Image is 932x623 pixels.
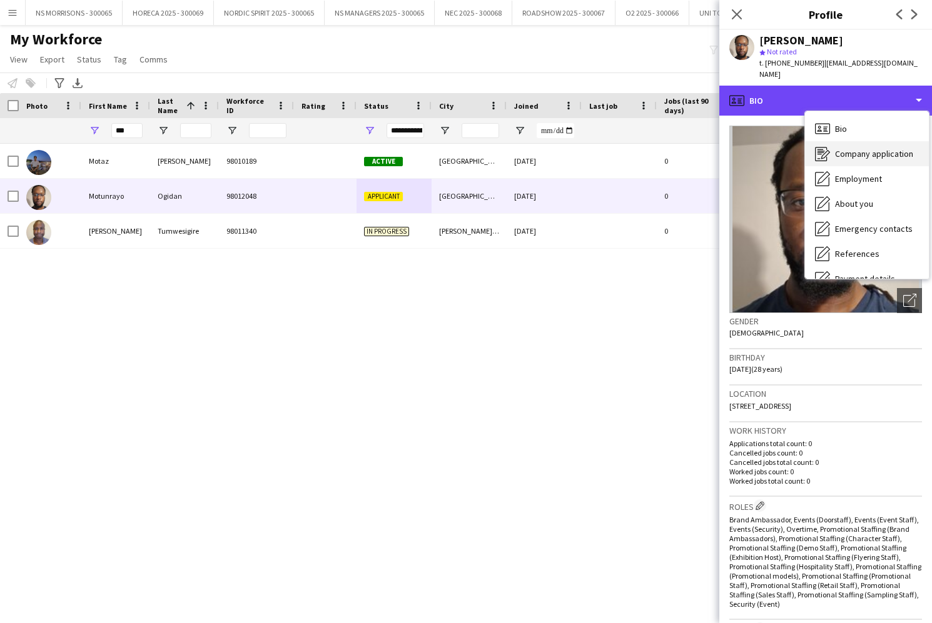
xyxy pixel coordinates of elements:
span: Payment details [835,273,895,284]
div: Motaz [81,144,150,178]
button: Open Filter Menu [514,125,525,136]
p: Cancelled jobs total count: 0 [729,457,922,467]
div: 98011340 [219,214,294,248]
span: Photo [26,101,48,111]
h3: Location [729,388,922,399]
a: Tag [109,51,132,67]
span: Bio [835,123,847,134]
span: Tag [114,54,127,65]
app-action-btn: Advanced filters [52,76,67,91]
div: [PERSON_NAME] [759,35,843,46]
span: Last Name [158,96,181,115]
span: Rating [301,101,325,111]
div: Tumwesigire [150,214,219,248]
a: Comms [134,51,173,67]
input: City Filter Input [462,123,499,138]
span: First Name [89,101,127,111]
button: HORECA 2025 - 300069 [123,1,214,25]
span: Not rated [767,47,797,56]
span: Last job [589,101,617,111]
app-action-btn: Export XLSX [70,76,85,91]
button: NEC 2025 - 300068 [435,1,512,25]
span: Joined [514,101,539,111]
div: 0 [657,214,738,248]
span: Applicant [364,192,403,201]
span: About you [835,198,873,209]
span: Emergency contacts [835,223,913,234]
p: Worked jobs total count: 0 [729,476,922,486]
div: Employment [805,166,929,191]
h3: Gender [729,316,922,327]
p: Cancelled jobs count: 0 [729,448,922,457]
span: References [835,248,879,259]
button: UNI TOUR - 300067 [689,1,769,25]
img: Crew avatar or photo [729,126,922,313]
div: Bio [805,116,929,141]
div: 98010189 [219,144,294,178]
span: Export [40,54,64,65]
div: Open photos pop-in [897,288,922,313]
span: Employment [835,173,882,184]
div: 0 [657,144,738,178]
div: Company application [805,141,929,166]
button: NORDIC SPIRIT 2025 - 300065 [214,1,325,25]
div: Bio [719,86,932,116]
span: Status [77,54,101,65]
h3: Profile [719,6,932,22]
span: City [439,101,453,111]
button: Open Filter Menu [89,125,100,136]
button: Open Filter Menu [439,125,450,136]
a: Status [72,51,106,67]
p: Applications total count: 0 [729,439,922,448]
img: Timothy Tabaaro Tumwesigire [26,220,51,245]
span: View [10,54,28,65]
div: [GEOGRAPHIC_DATA] [432,179,507,213]
input: Last Name Filter Input [180,123,211,138]
input: First Name Filter Input [111,123,143,138]
span: In progress [364,227,409,236]
input: Workforce ID Filter Input [249,123,286,138]
span: Workforce ID [226,96,271,115]
div: About you [805,191,929,216]
div: [PERSON_NAME] [81,214,150,248]
span: Company application [835,148,913,159]
div: [GEOGRAPHIC_DATA] [432,144,507,178]
span: [DEMOGRAPHIC_DATA] [729,328,804,337]
div: [DATE] [507,179,582,213]
div: [DATE] [507,144,582,178]
div: 98012048 [219,179,294,213]
img: Motaz Ahmed [26,150,51,175]
button: Open Filter Menu [226,125,238,136]
div: Motunrayo [81,179,150,213]
span: Brand Ambassador, Events (Doorstaff), Events (Event Staff), Events (Security), Overtime, Promotio... [729,515,921,609]
span: [DATE] (28 years) [729,364,783,374]
span: Jobs (last 90 days) [664,96,716,115]
a: View [5,51,33,67]
img: Motunrayo Ogidan [26,185,51,210]
h3: Work history [729,425,922,436]
span: Comms [139,54,168,65]
div: 0 [657,179,738,213]
button: NS MANAGERS 2025 - 300065 [325,1,435,25]
div: Payment details [805,266,929,291]
span: Active [364,157,403,166]
a: Export [35,51,69,67]
span: Status [364,101,388,111]
button: ROADSHOW 2025 - 300067 [512,1,615,25]
span: My Workforce [10,30,102,49]
div: [PERSON_NAME][GEOGRAPHIC_DATA] [432,214,507,248]
div: Emergency contacts [805,216,929,241]
div: References [805,241,929,266]
p: Worked jobs count: 0 [729,467,922,476]
h3: Roles [729,499,922,512]
button: Open Filter Menu [364,125,375,136]
div: Ogidan [150,179,219,213]
button: Open Filter Menu [158,125,169,136]
span: | [EMAIL_ADDRESS][DOMAIN_NAME] [759,58,918,79]
button: NS MORRISONS - 300065 [26,1,123,25]
input: Joined Filter Input [537,123,574,138]
h3: Birthday [729,352,922,363]
button: O2 2025 - 300066 [615,1,689,25]
div: [PERSON_NAME] [150,144,219,178]
span: [STREET_ADDRESS] [729,401,791,411]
